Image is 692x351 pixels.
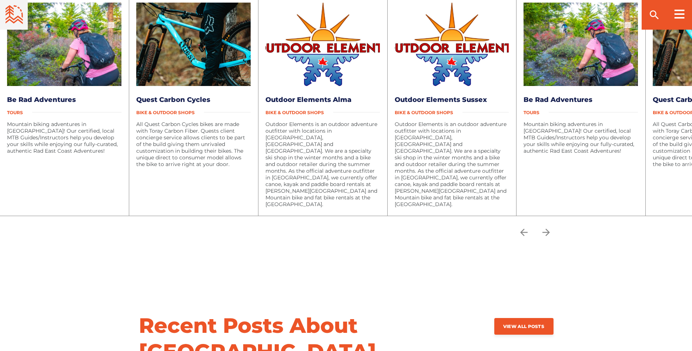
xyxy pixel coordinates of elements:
ion-icon: arrow back [518,227,529,238]
span: Tours [7,110,32,115]
p: Mountain biking adventures in [GEOGRAPHIC_DATA]! Our certified, local MTB Guides/Instructors help... [7,121,121,154]
span: Tours [524,110,549,115]
a: Be Rad Adventures [524,96,592,104]
p: Outdoor Elements is an outdoor adventure outfitter with locations in [GEOGRAPHIC_DATA], [GEOGRAPH... [395,121,509,208]
span: Bike & Outdoor Shops [136,110,204,115]
ion-icon: arrow forward [541,227,552,238]
p: Outdoor Elements is an outdoor adventure outfitter with locations in [GEOGRAPHIC_DATA], [GEOGRAPH... [265,121,380,208]
p: All Quest Carbon Cycles bikes are made with Toray Carbon Fiber. Quests client concierge service a... [136,121,251,168]
a: Outdoor Elements Alma [265,96,351,104]
a: View all posts [494,318,554,335]
span: Bike & Outdoor Shops [265,110,333,115]
a: Outdoor Elements Sussex [395,96,487,104]
a: Be Rad Adventures [7,96,76,104]
p: Mountain biking adventures in [GEOGRAPHIC_DATA]! Our certified, local MTB Guides/Instructors help... [524,121,638,154]
span: View all posts [503,324,544,329]
a: Quest Carbon Cycles [136,96,210,104]
span: Bike & Outdoor Shops [395,110,462,115]
ion-icon: search [648,9,660,21]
